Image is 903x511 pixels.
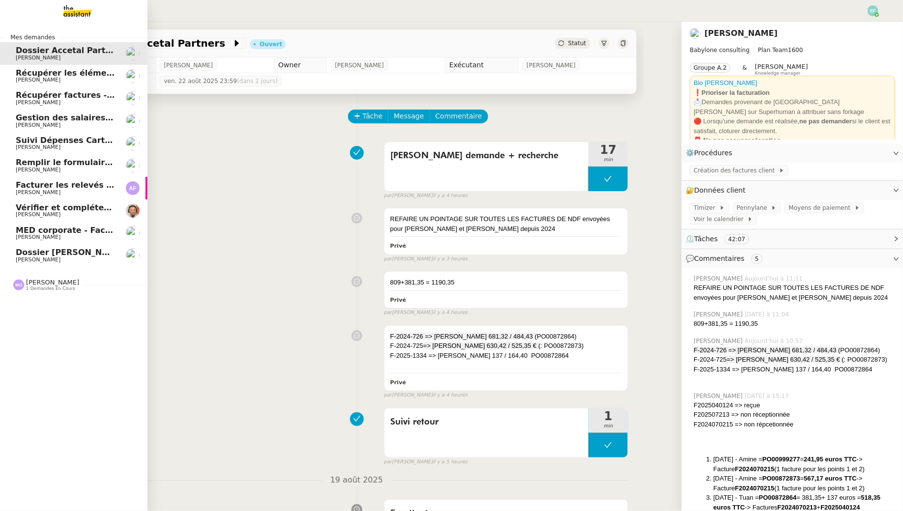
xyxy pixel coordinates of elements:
span: [PERSON_NAME] [16,211,60,218]
span: Commentaires [694,255,744,262]
nz-tag: 42:07 [724,234,749,244]
span: Plan Team [758,47,788,54]
div: F-2025-1334 => [PERSON_NAME] 137 / 164,40 PO00872864 [694,365,895,374]
nz-tag: Groupe A.2 [690,63,730,73]
img: users%2FfjlNmCTkLiVoA3HQjY3GA5JXGxb2%2Favatar%2Fstarofservice_97480retdsc0392.png [126,69,140,83]
span: il y a 5 heures [433,458,467,466]
div: Ouvert [260,41,282,47]
li: [DATE] - Amine = = -> Facture (1 facture pour les points 1 et 2) [713,454,895,474]
img: users%2FfjlNmCTkLiVoA3HQjY3GA5JXGxb2%2Favatar%2Fstarofservice_97480retdsc0392.png [126,137,140,150]
td: Owner [274,57,327,73]
span: Suivi Dépenses Cartes Salariées Qonto - 20 août 2025 [16,136,255,145]
small: [PERSON_NAME] [384,255,467,263]
span: par [384,192,392,200]
small: [PERSON_NAME] [384,192,467,200]
img: 70aa4f02-4601-41a7-97d6-196d60f82c2f [126,204,140,218]
span: [PERSON_NAME] [16,234,60,240]
span: [PERSON_NAME] [16,167,60,173]
strong: 567,17 euros TTC [804,475,857,482]
span: Moyens de paiement [788,203,854,213]
span: [PERSON_NAME] [694,392,745,400]
strong: PO00872873 [762,475,800,482]
strong: PO00999277 [762,455,800,463]
span: [PERSON_NAME] [26,279,79,286]
span: 📩 [694,98,701,106]
span: il y a 4 heures [433,309,467,317]
span: 17 [588,144,628,156]
span: par [384,309,392,317]
div: F202507213 => non réceptionnée [694,410,895,420]
span: [PERSON_NAME] [694,274,745,283]
span: [PERSON_NAME] [16,77,60,83]
strong: 241,95 euros TTC [804,455,857,463]
span: Aujourd’hui à 11:11 [745,274,805,283]
img: users%2FlEKjZHdPaYMNgwXp1mLJZ8r8UFs1%2Favatar%2F1e03ee85-bb59-4f48-8ffa-f076c2e8c285 [126,114,140,128]
div: F2024070215 => non répcetionnée [694,420,895,429]
span: Récupérer les éléments sociaux - août 2025 [16,68,210,78]
span: min [588,422,628,430]
span: => [PERSON_NAME] 630,42 / 525,35 € ( [423,342,540,349]
div: F2025040124 => reçue [694,400,895,410]
span: par [384,255,392,263]
span: Procédures [694,149,732,157]
img: svg [868,5,878,16]
span: [PERSON_NAME] [526,60,576,70]
button: Commentaire [430,110,488,123]
td: Exécutant [445,57,518,73]
span: [PERSON_NAME] [16,55,60,61]
img: svg [126,181,140,195]
small: [PERSON_NAME] [384,458,467,466]
div: 💬Commentaires 5 [682,249,903,268]
img: users%2FSg6jQljroSUGpSfKFUOPmUmNaZ23%2Favatar%2FUntitled.png [126,249,140,262]
span: Facturer les relevés ci-joints [16,180,142,190]
div: REFAIRE UN POINTAGE SUR TOUTES LES FACTURES DE NDF envoyées pour [PERSON_NAME] et [PERSON_NAME] d... [390,214,622,233]
div: F-2024-725 : PO00872873) [694,355,895,365]
span: F-2024-726 => [PERSON_NAME] 681,32 / 484,43 ( [694,346,840,354]
app-user-label: Knowledge manager [755,63,808,76]
span: ven. 22 août 2025 23:59 [164,76,277,86]
button: Message [388,110,430,123]
span: Aujourd’hui à 10:57 [745,337,805,345]
small: [PERSON_NAME] [384,391,467,399]
span: [PERSON_NAME] [16,144,60,150]
span: Création des factures client [694,166,779,175]
span: ⚙️ [686,147,737,159]
span: min [588,156,628,164]
span: (dans 2 jours) [237,78,278,85]
strong: F2024070213 [777,504,816,511]
span: par [384,391,392,399]
div: 🔴 Lorsqu'une demande est réalisée, si le client est satisfait, cloturer directement. [694,116,891,136]
strong: F2025040124 [820,504,860,511]
span: Suivi retour [390,415,583,429]
a: Bio [PERSON_NAME] [694,79,757,86]
span: 1 demandes en cours [26,286,75,291]
span: il y a 4 heures [433,192,467,200]
div: PO00872864) [694,345,895,355]
span: [DATE] à 11:04 [745,310,791,319]
span: Tâche [363,111,383,122]
div: F-2025-1334 => [PERSON_NAME] 137 / 164,40 PO00872864 [390,351,622,361]
span: Données client [694,186,746,194]
small: [PERSON_NAME] [384,309,467,317]
strong: PO00872864 [759,494,797,501]
span: F-2024-726 => [PERSON_NAME] 681,32 / 484,43 ( [390,333,537,340]
img: users%2FSg6jQljroSUGpSfKFUOPmUmNaZ23%2Favatar%2FUntitled.png [690,28,700,39]
strong: ❗Prioriser la facturation [694,89,770,96]
img: users%2FME7CwGhkVpexbSaUxoFyX6OhGQk2%2Favatar%2Fe146a5d2-1708-490f-af4b-78e736222863 [126,91,140,105]
div: Demandes provenant de [GEOGRAPHIC_DATA][PERSON_NAME] sur Superhuman à attribuer sans forkage [694,97,891,116]
span: Timizer [694,203,719,213]
span: Message [394,111,424,122]
span: Mes demandes [4,32,61,42]
span: Dossier [PERSON_NAME] [16,248,125,257]
span: & [742,63,747,76]
span: Dossier Accetal Partners [16,46,125,55]
strong: F2024070215 [735,465,774,473]
b: Privé [390,243,406,249]
span: Tâches [694,235,718,243]
span: ⏲️ [686,235,757,243]
div: ⚙️Procédures [682,143,903,163]
li: [DATE] - Amine = = -> Facture (1 facture pour les points 1 et 2) [713,474,895,493]
div: REFAIRE UN POINTAGE SUR TOUTES LES FACTURES DE NDF envoyées pour [PERSON_NAME] et [PERSON_NAME] d... [694,283,895,302]
span: [PERSON_NAME] [16,122,60,128]
div: 🔐Données client [682,181,903,200]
